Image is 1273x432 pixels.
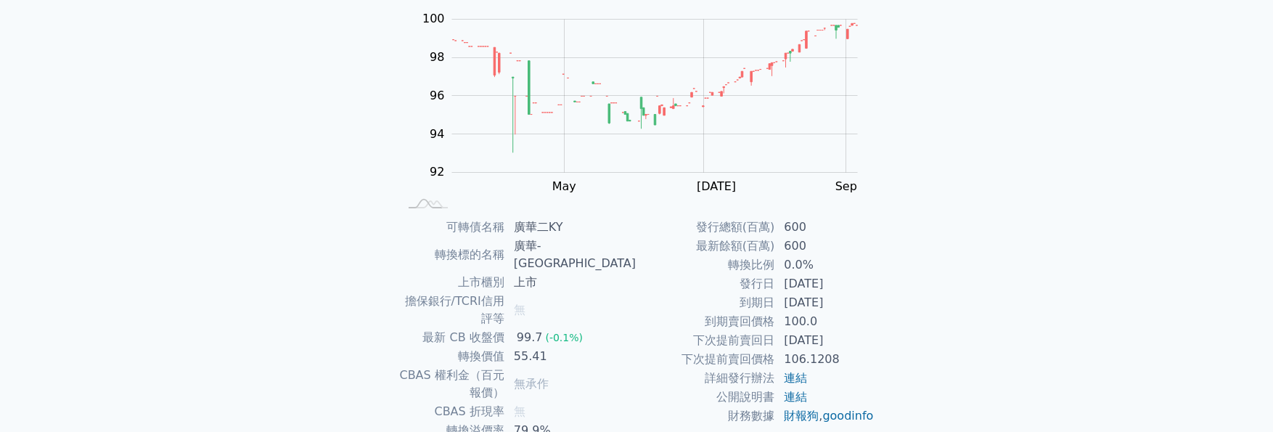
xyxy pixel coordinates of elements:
[430,165,444,179] tspan: 92
[775,312,875,331] td: 100.0
[636,274,775,293] td: 發行日
[636,388,775,407] td: 公開說明書
[545,332,583,343] span: (-0.1%)
[636,293,775,312] td: 到期日
[514,404,525,418] span: 無
[505,347,636,366] td: 55.41
[398,402,505,421] td: CBAS 折現率
[636,218,775,237] td: 發行總額(百萬)
[398,328,505,347] td: 最新 CB 收盤價
[398,218,505,237] td: 可轉債名稱
[505,218,636,237] td: 廣華二KY
[636,256,775,274] td: 轉換比例
[430,50,444,64] tspan: 98
[636,237,775,256] td: 最新餘額(百萬)
[775,237,875,256] td: 600
[514,377,549,391] span: 無承作
[775,331,875,350] td: [DATE]
[430,127,444,141] tspan: 94
[398,273,505,292] td: 上市櫃別
[505,273,636,292] td: 上市
[775,218,875,237] td: 600
[430,89,444,102] tspan: 96
[415,12,880,193] g: Chart
[636,407,775,425] td: 財務數據
[835,179,857,193] tspan: Sep
[784,390,807,404] a: 連結
[514,303,525,317] span: 無
[514,329,546,346] div: 99.7
[775,350,875,369] td: 106.1208
[398,347,505,366] td: 轉換價值
[398,366,505,402] td: CBAS 權利金（百元報價）
[775,407,875,425] td: ,
[636,350,775,369] td: 下次提前賣回價格
[398,292,505,328] td: 擔保銀行/TCRI信用評等
[784,409,819,423] a: 財報狗
[775,293,875,312] td: [DATE]
[505,237,636,273] td: 廣華-[GEOGRAPHIC_DATA]
[552,179,576,193] tspan: May
[697,179,736,193] tspan: [DATE]
[636,369,775,388] td: 詳細發行辦法
[822,409,873,423] a: goodinfo
[398,237,505,273] td: 轉換標的名稱
[636,331,775,350] td: 下次提前賣回日
[784,371,807,385] a: 連結
[1200,362,1273,432] iframe: Chat Widget
[775,274,875,293] td: [DATE]
[775,256,875,274] td: 0.0%
[422,12,445,25] tspan: 100
[636,312,775,331] td: 到期賣回價格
